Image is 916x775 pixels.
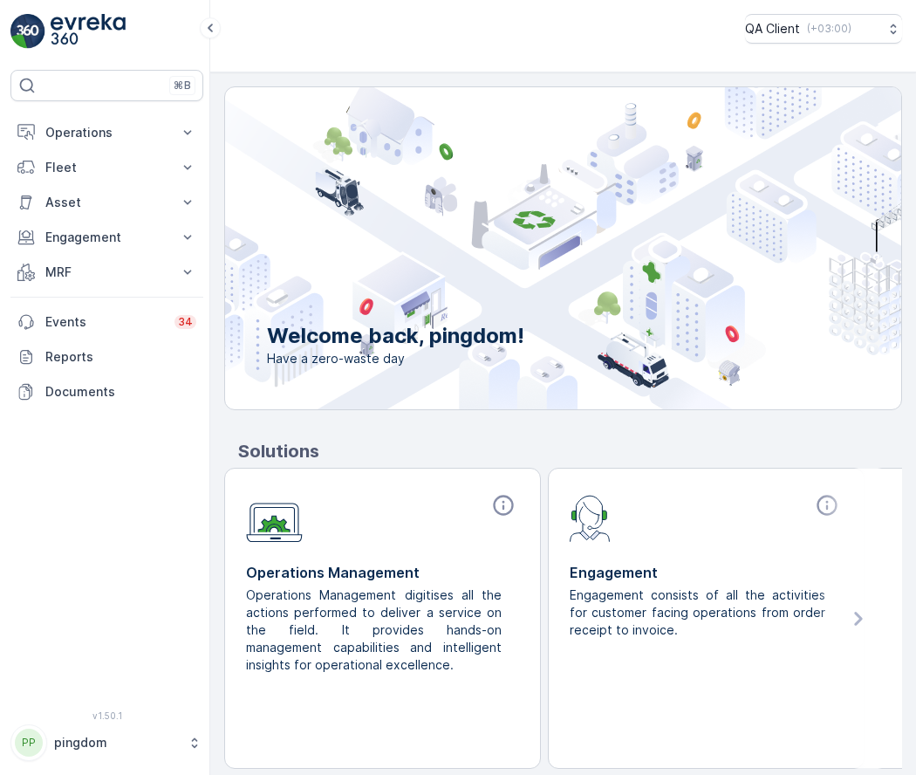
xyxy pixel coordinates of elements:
p: Fleet [45,159,168,176]
p: Reports [45,348,196,366]
img: city illustration [147,87,901,409]
p: Engagement [570,562,843,583]
p: ⌘B [174,79,191,93]
img: logo [10,14,45,49]
img: logo_light-DOdMpM7g.png [51,14,126,49]
p: Operations [45,124,168,141]
a: Events34 [10,305,203,339]
img: module-icon [570,493,611,542]
p: Solutions [238,438,902,464]
a: Reports [10,339,203,374]
button: MRF [10,255,203,290]
span: v 1.50.1 [10,710,203,721]
span: Have a zero-waste day [267,350,524,367]
button: Asset [10,185,203,220]
a: Documents [10,374,203,409]
p: Asset [45,194,168,211]
p: Operations Management [246,562,519,583]
button: Fleet [10,150,203,185]
div: PP [15,729,43,757]
p: 34 [178,315,193,329]
button: QA Client(+03:00) [745,14,902,44]
p: Events [45,313,164,331]
p: ( +03:00 ) [807,22,851,36]
p: Engagement consists of all the activities for customer facing operations from order receipt to in... [570,586,829,639]
button: Operations [10,115,203,150]
p: pingdom [54,734,179,751]
p: Engagement [45,229,168,246]
button: PPpingdom [10,724,203,761]
p: Operations Management digitises all the actions performed to deliver a service on the field. It p... [246,586,505,674]
p: Documents [45,383,196,401]
img: module-icon [246,493,303,543]
button: Engagement [10,220,203,255]
p: MRF [45,264,168,281]
p: QA Client [745,20,800,38]
p: Welcome back, pingdom! [267,322,524,350]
